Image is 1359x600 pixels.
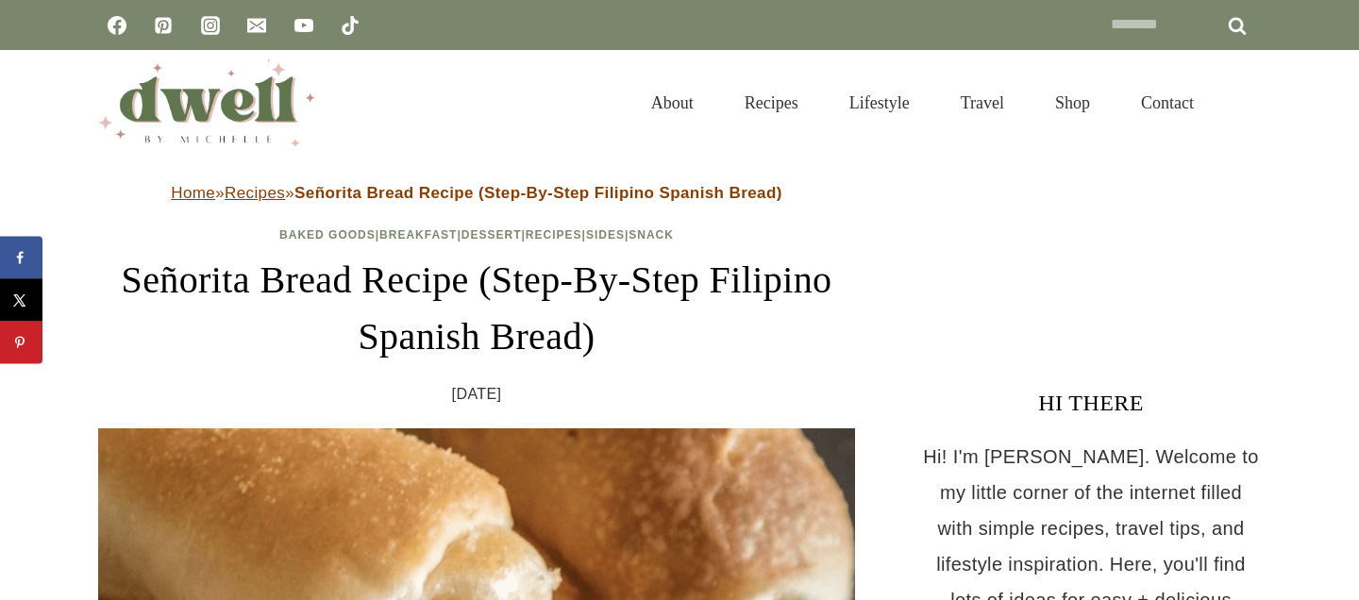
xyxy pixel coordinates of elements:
[379,228,457,242] a: Breakfast
[285,7,323,44] a: YouTube
[294,184,782,202] strong: Señorita Bread Recipe (Step-By-Step Filipino Spanish Bread)
[526,228,582,242] a: Recipes
[225,184,285,202] a: Recipes
[452,380,502,408] time: [DATE]
[171,184,782,202] span: » »
[824,70,935,136] a: Lifestyle
[1116,70,1219,136] a: Contact
[626,70,1219,136] nav: Primary Navigation
[935,70,1030,136] a: Travel
[144,7,182,44] a: Pinterest
[98,252,855,365] h1: Señorita Bread Recipe (Step-By-Step Filipino Spanish Bread)
[586,228,625,242] a: Sides
[192,7,229,44] a: Instagram
[238,7,276,44] a: Email
[279,228,376,242] a: Baked Goods
[921,386,1261,420] h3: HI THERE
[1030,70,1116,136] a: Shop
[331,7,369,44] a: TikTok
[461,228,522,242] a: Dessert
[98,7,136,44] a: Facebook
[98,59,315,146] img: DWELL by michelle
[719,70,824,136] a: Recipes
[629,228,674,242] a: Snack
[626,70,719,136] a: About
[1229,87,1261,119] button: View Search Form
[279,228,674,242] span: | | | | |
[171,184,215,202] a: Home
